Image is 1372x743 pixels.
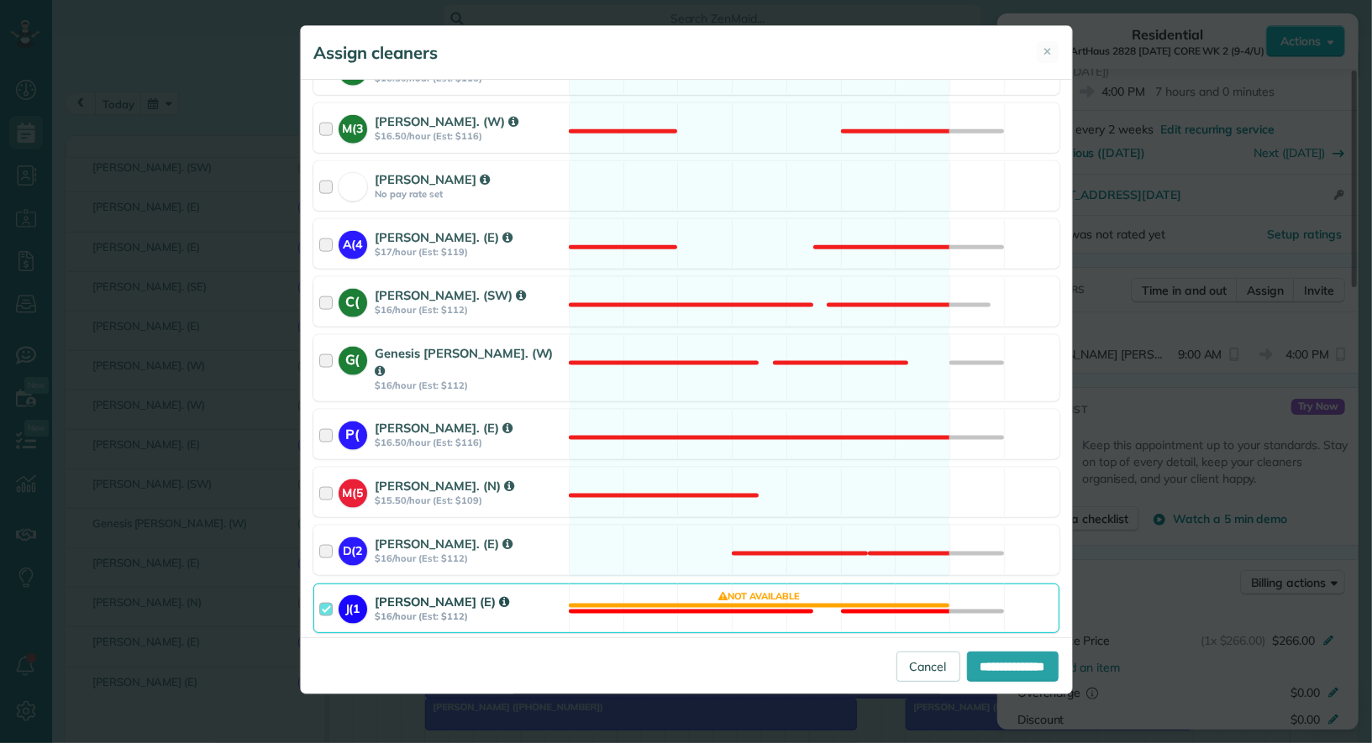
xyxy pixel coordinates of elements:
span: ✕ [1043,44,1053,60]
strong: P( [339,421,367,445]
strong: [PERSON_NAME]. (SW) [376,287,526,303]
a: Cancel [896,651,960,682]
strong: $16/hour (Est: $112) [376,610,564,622]
strong: $17/hour (Est: $119) [376,246,564,258]
strong: [PERSON_NAME]. (N) [376,478,514,494]
strong: Genesis [PERSON_NAME]. (W) [376,345,554,379]
h5: Assign cleaners [314,41,439,65]
strong: [PERSON_NAME] [376,171,490,187]
strong: [PERSON_NAME]. (W) [376,113,518,129]
strong: [PERSON_NAME]. (E) [376,420,513,436]
strong: [PERSON_NAME] (E) [376,594,509,610]
strong: $16/hour (Est: $112) [376,552,564,564]
strong: [PERSON_NAME]. (E) [376,536,513,552]
strong: No pay rate set [376,188,564,200]
strong: M(3 [339,115,367,138]
strong: M(5 [339,479,367,502]
strong: $16/hour (Est: $112) [376,304,564,316]
strong: J(1 [339,595,367,618]
strong: D(2 [339,537,367,560]
strong: $16.50/hour (Est: $116) [376,437,564,448]
strong: [PERSON_NAME]. (E) [376,229,513,245]
strong: $15.50/hour (Est: $109) [376,494,564,506]
strong: G( [339,347,367,370]
strong: A(4 [339,231,367,254]
strong: $16/hour (Est: $112) [376,379,564,391]
strong: C( [339,289,367,312]
strong: $16.50/hour (Est: $116) [376,130,564,142]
